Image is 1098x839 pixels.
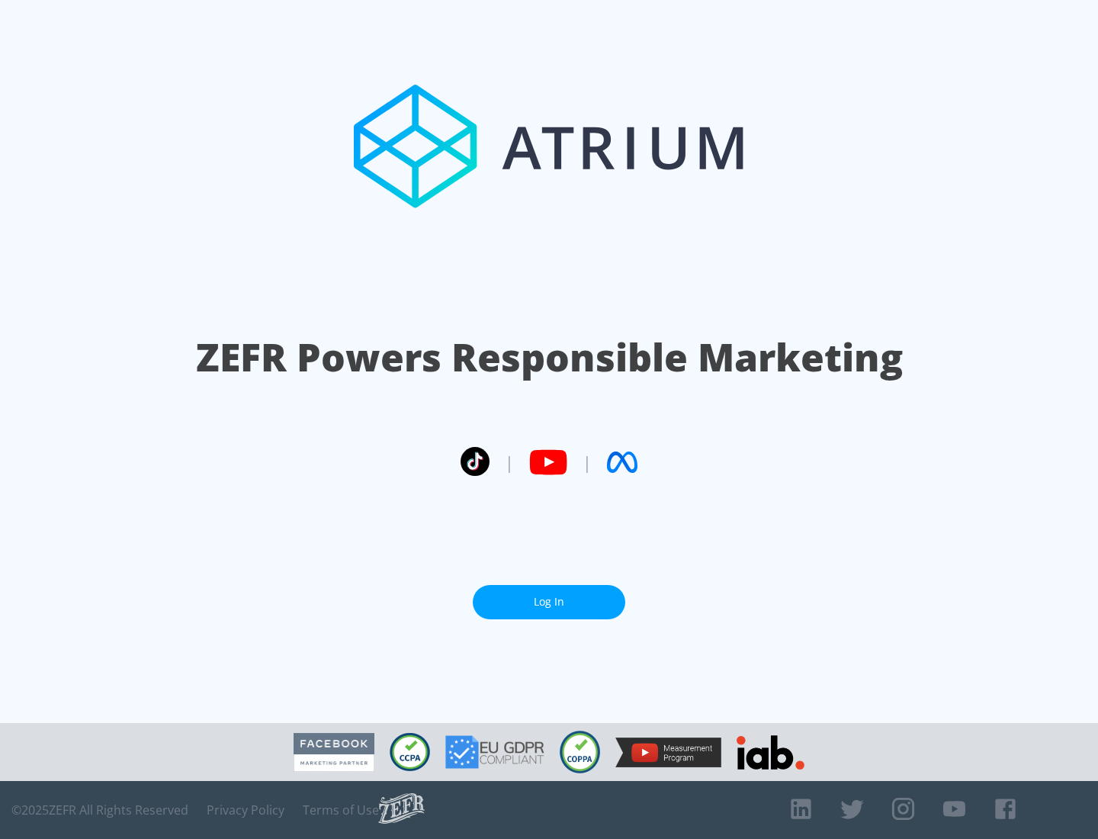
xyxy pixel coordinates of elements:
img: COPPA Compliant [560,731,600,773]
img: GDPR Compliant [445,735,544,769]
a: Log In [473,585,625,619]
span: | [583,451,592,474]
img: IAB [737,735,804,770]
span: © 2025 ZEFR All Rights Reserved [11,802,188,818]
img: Facebook Marketing Partner [294,733,374,772]
span: | [505,451,514,474]
a: Privacy Policy [207,802,284,818]
img: YouTube Measurement Program [615,738,721,767]
h1: ZEFR Powers Responsible Marketing [196,331,903,384]
img: CCPA Compliant [390,733,430,771]
a: Terms of Use [303,802,379,818]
